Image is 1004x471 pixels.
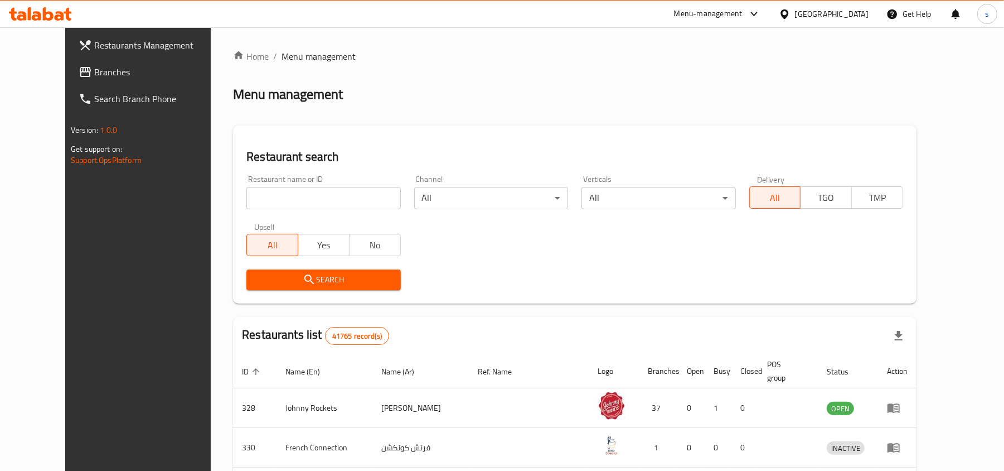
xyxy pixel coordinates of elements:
span: No [354,237,396,253]
div: All [581,187,735,209]
span: INACTIVE [827,442,865,455]
span: s [985,8,989,20]
button: Yes [298,234,350,256]
li: / [273,50,277,63]
span: Version: [71,123,98,137]
h2: Menu management [233,85,343,103]
div: [GEOGRAPHIC_DATA] [795,8,869,20]
img: French Connection [598,431,625,459]
label: Upsell [254,223,275,230]
td: 328 [233,388,277,428]
th: Branches [639,354,678,388]
span: POS group [767,358,804,385]
th: Logo [589,354,639,388]
input: Search for restaurant name or ID.. [246,187,400,209]
td: 0 [705,428,731,468]
span: Menu management [282,50,356,63]
div: Menu-management [674,7,743,21]
a: Support.OpsPlatform [71,153,142,167]
span: 1.0.0 [100,123,117,137]
button: All [246,234,298,256]
td: 0 [731,428,758,468]
a: Restaurants Management [70,32,233,59]
span: Yes [303,237,345,253]
span: All [754,190,797,206]
a: Search Branch Phone [70,85,233,112]
div: Total records count [325,327,389,345]
span: Status [827,365,863,378]
span: Branches [94,65,224,79]
th: Open [678,354,705,388]
td: Johnny Rockets [277,388,372,428]
td: 0 [731,388,758,428]
span: Search [255,273,391,287]
span: TGO [805,190,847,206]
span: All [251,237,294,253]
span: Search Branch Phone [94,92,224,105]
button: No [349,234,401,256]
span: 41765 record(s) [326,331,389,342]
th: Busy [705,354,731,388]
button: All [749,186,801,209]
td: [PERSON_NAME] [372,388,469,428]
td: 1 [639,428,678,468]
div: OPEN [827,402,854,415]
span: OPEN [827,402,854,415]
button: TGO [800,186,852,209]
th: Closed [731,354,758,388]
h2: Restaurants list [242,326,389,345]
div: All [414,187,568,209]
span: Restaurants Management [94,39,224,52]
td: 330 [233,428,277,468]
img: Johnny Rockets [598,392,625,420]
span: TMP [856,190,899,206]
td: 1 [705,388,731,428]
button: Search [246,270,400,290]
a: Home [233,50,269,63]
div: Menu [887,401,908,415]
nav: breadcrumb [233,50,916,63]
td: 0 [678,428,705,468]
td: 0 [678,388,705,428]
span: Ref. Name [478,365,527,378]
div: INACTIVE [827,441,865,455]
span: Get support on: [71,142,122,156]
span: ID [242,365,263,378]
td: 37 [639,388,678,428]
span: Name (Ar) [381,365,429,378]
span: Name (En) [285,365,334,378]
a: Branches [70,59,233,85]
div: Menu [887,441,908,454]
label: Delivery [757,175,785,183]
td: French Connection [277,428,372,468]
td: فرنش كونكشن [372,428,469,468]
h2: Restaurant search [246,148,903,165]
button: TMP [851,186,903,209]
th: Action [878,354,916,388]
div: Export file [885,323,912,349]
